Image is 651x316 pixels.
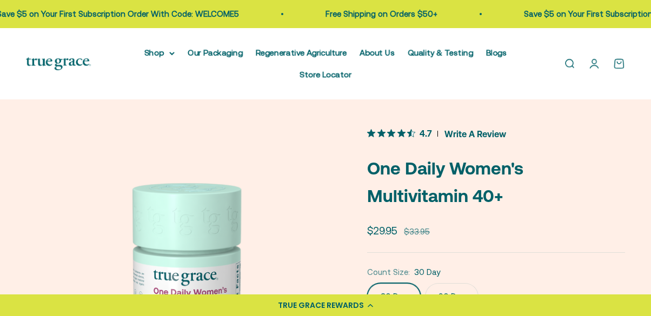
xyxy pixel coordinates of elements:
[367,266,410,279] legend: Count Size:
[323,9,435,18] a: Free Shipping on Orders $50+
[486,48,507,57] a: Blogs
[367,223,397,239] sale-price: $29.95
[420,127,432,138] span: 4.7
[444,125,506,142] span: Write A Review
[256,48,347,57] a: Regenerative Agriculture
[300,70,351,79] a: Store Locator
[188,48,243,57] a: Our Packaging
[408,48,473,57] a: Quality & Testing
[367,154,625,210] p: One Daily Women's Multivitamin 40+
[414,266,441,279] span: 30 Day
[144,46,175,59] summary: Shop
[360,48,395,57] a: About Us
[367,125,506,142] button: 4.7 out 5 stars rating in total 21 reviews. Jump to reviews.
[404,225,430,238] compare-at-price: $33.95
[278,300,364,311] div: TRUE GRACE REWARDS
